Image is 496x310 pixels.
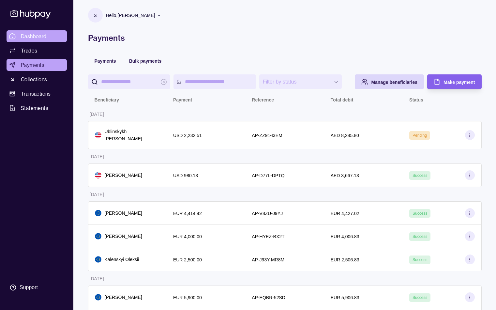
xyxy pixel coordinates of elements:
[105,128,160,142] p: Ublinskykh [PERSON_NAME]
[101,74,158,89] input: search
[106,12,155,19] p: Hello, [PERSON_NAME]
[90,154,104,159] p: [DATE]
[355,74,424,89] button: Manage beneficiaries
[173,173,198,178] p: USD 980.13
[7,73,67,85] a: Collections
[95,132,101,138] img: us
[21,47,37,54] span: Trades
[21,104,48,112] span: Statements
[7,30,67,42] a: Dashboard
[105,172,142,179] p: [PERSON_NAME]
[90,112,104,117] p: [DATE]
[371,80,417,85] span: Manage beneficiaries
[443,80,475,85] span: Make payment
[95,294,101,301] img: eu
[427,74,481,89] button: Make payment
[331,211,359,216] p: EUR 4,427.02
[173,234,202,239] p: EUR 4,000.00
[7,281,67,294] a: Support
[7,45,67,56] a: Trades
[88,33,482,43] h1: Payments
[95,58,116,64] span: Payments
[90,276,104,281] p: [DATE]
[252,97,274,102] p: Reference
[95,172,101,178] img: us
[331,295,359,300] p: EUR 5,906.83
[90,192,104,197] p: [DATE]
[409,97,423,102] p: Status
[21,90,51,98] span: Transactions
[105,209,142,217] p: [PERSON_NAME]
[173,133,202,138] p: USD 2,232.51
[413,211,427,216] span: Success
[173,97,192,102] p: Payment
[7,88,67,100] a: Transactions
[21,75,47,83] span: Collections
[252,133,282,138] p: AP-ZZ91-I3EM
[413,257,427,262] span: Success
[413,133,427,138] span: Pending
[331,234,359,239] p: EUR 4,006.83
[331,133,359,138] p: AED 8,285.80
[95,233,101,240] img: eu
[95,97,119,102] p: Beneficiary
[413,173,427,178] span: Success
[105,256,139,263] p: Kalenskyi Oleksii
[105,294,142,301] p: [PERSON_NAME]
[95,256,101,263] img: eu
[129,58,162,64] span: Bulk payments
[173,257,202,262] p: EUR 2,500.00
[252,234,284,239] p: AP-HYEZ-BX2T
[252,257,284,262] p: AP-J93Y-MR8M
[94,12,97,19] p: S
[252,211,283,216] p: AP-V8ZU-J9YJ
[7,102,67,114] a: Statements
[413,295,427,300] span: Success
[105,233,142,240] p: [PERSON_NAME]
[413,234,427,239] span: Success
[95,210,101,216] img: eu
[7,59,67,71] a: Payments
[21,32,47,40] span: Dashboard
[21,61,44,69] span: Payments
[331,257,359,262] p: EUR 2,506.83
[331,97,353,102] p: Total debit
[331,173,359,178] p: AED 3,667.13
[173,295,202,300] p: EUR 5,900.00
[173,211,202,216] p: EUR 4,414.42
[20,284,38,291] div: Support
[252,295,285,300] p: AP-EQBR-52SD
[252,173,284,178] p: AP-D77L-DPTQ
